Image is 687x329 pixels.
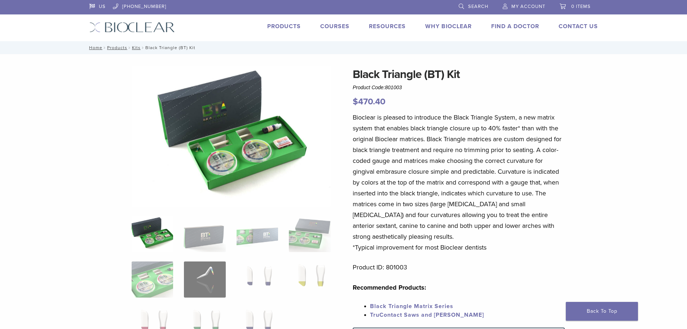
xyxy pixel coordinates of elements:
[89,22,175,33] img: Bioclear
[87,45,102,50] a: Home
[385,85,402,90] span: 801003
[320,23,349,30] a: Courses
[571,4,591,9] span: 0 items
[491,23,539,30] a: Find A Doctor
[566,302,638,321] a: Back To Top
[132,216,173,252] img: Intro-Black-Triangle-Kit-6-Copy-e1548792917662-324x324.jpg
[289,261,330,298] img: Black Triangle (BT) Kit - Image 8
[370,303,453,310] a: Black Triangle Matrix Series
[127,46,132,49] span: /
[132,66,331,207] img: Intro Black Triangle Kit-6 - Copy
[237,216,278,252] img: Black Triangle (BT) Kit - Image 3
[559,23,598,30] a: Contact Us
[184,216,225,252] img: Black Triangle (BT) Kit - Image 2
[141,46,145,49] span: /
[353,112,565,253] p: Bioclear is pleased to introduce the Black Triangle System, a new matrix system that enables blac...
[289,216,330,252] img: Black Triangle (BT) Kit - Image 4
[267,23,301,30] a: Products
[132,261,173,298] img: Black Triangle (BT) Kit - Image 5
[425,23,472,30] a: Why Bioclear
[353,85,402,90] span: Product Code:
[184,261,225,298] img: Black Triangle (BT) Kit - Image 6
[511,4,545,9] span: My Account
[353,96,358,107] span: $
[353,283,426,291] strong: Recommended Products:
[84,41,603,54] nav: Black Triangle (BT) Kit
[370,311,484,319] a: TruContact Saws and [PERSON_NAME]
[353,66,565,83] h1: Black Triangle (BT) Kit
[353,96,386,107] bdi: 470.40
[132,45,141,50] a: Kits
[102,46,107,49] span: /
[353,262,565,273] p: Product ID: 801003
[468,4,488,9] span: Search
[369,23,406,30] a: Resources
[237,261,278,298] img: Black Triangle (BT) Kit - Image 7
[107,45,127,50] a: Products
